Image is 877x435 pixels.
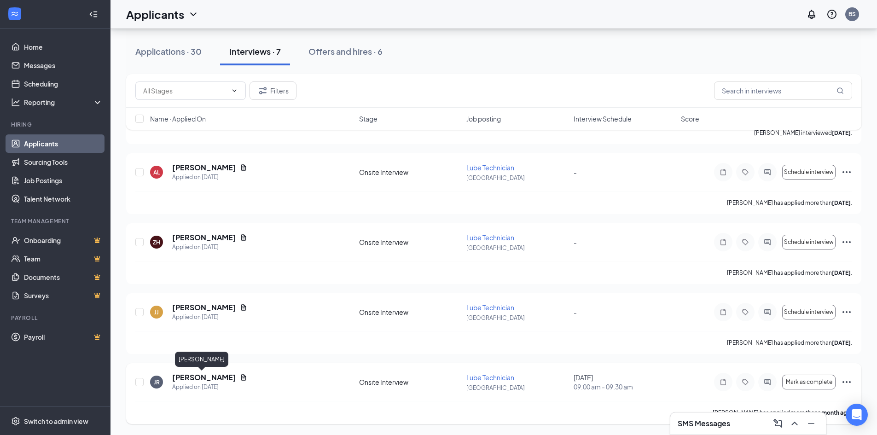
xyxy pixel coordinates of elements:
[832,199,851,206] b: [DATE]
[782,375,836,389] button: Mark as complete
[24,153,103,171] a: Sourcing Tools
[826,9,837,20] svg: QuestionInfo
[740,238,751,246] svg: Tag
[782,165,836,180] button: Schedule interview
[153,238,160,246] div: ZH
[714,81,852,100] input: Search in interviews
[24,286,103,305] a: SurveysCrown
[24,134,103,153] a: Applicants
[574,168,577,176] span: -
[24,190,103,208] a: Talent Network
[784,309,834,315] span: Schedule interview
[832,269,851,276] b: [DATE]
[143,86,227,96] input: All Stages
[841,237,852,248] svg: Ellipses
[806,418,817,429] svg: Minimize
[240,304,247,311] svg: Document
[10,9,19,18] svg: WorkstreamLogo
[359,114,378,123] span: Stage
[240,164,247,171] svg: Document
[466,163,514,172] span: Lube Technician
[229,46,281,57] div: Interviews · 7
[172,313,247,322] div: Applied on [DATE]
[718,238,729,246] svg: Note
[782,305,836,319] button: Schedule interview
[359,168,461,177] div: Onsite Interview
[24,231,103,249] a: OnboardingCrown
[11,417,20,426] svg: Settings
[832,339,851,346] b: [DATE]
[24,75,103,93] a: Scheduling
[787,416,802,431] button: ChevronUp
[172,173,247,182] div: Applied on [DATE]
[762,308,773,316] svg: ActiveChat
[89,10,98,19] svg: Collapse
[11,314,101,322] div: Payroll
[772,418,784,429] svg: ComposeMessage
[784,169,834,175] span: Schedule interview
[24,171,103,190] a: Job Postings
[359,238,461,247] div: Onsite Interview
[727,269,852,277] p: [PERSON_NAME] has applied more than .
[806,9,817,20] svg: Notifications
[172,302,236,313] h5: [PERSON_NAME]
[574,382,675,391] span: 09:00 am - 09:30 am
[841,307,852,318] svg: Ellipses
[24,268,103,286] a: DocumentsCrown
[11,121,101,128] div: Hiring
[154,308,159,316] div: JJ
[846,404,868,426] div: Open Intercom Messenger
[466,174,568,182] p: [GEOGRAPHIC_DATA]
[231,87,238,94] svg: ChevronDown
[771,416,785,431] button: ComposeMessage
[150,114,206,123] span: Name · Applied On
[740,378,751,386] svg: Tag
[24,38,103,56] a: Home
[466,373,514,382] span: Lube Technician
[466,303,514,312] span: Lube Technician
[574,308,577,316] span: -
[466,314,568,322] p: [GEOGRAPHIC_DATA]
[681,114,699,123] span: Score
[841,377,852,388] svg: Ellipses
[359,307,461,317] div: Onsite Interview
[718,308,729,316] svg: Note
[175,352,228,367] div: [PERSON_NAME]
[24,56,103,75] a: Messages
[678,418,730,429] h3: SMS Messages
[172,372,236,383] h5: [PERSON_NAME]
[172,243,247,252] div: Applied on [DATE]
[257,85,268,96] svg: Filter
[718,168,729,176] svg: Note
[836,87,844,94] svg: MagnifyingGlass
[153,168,160,176] div: AL
[804,416,819,431] button: Minimize
[466,244,568,252] p: [GEOGRAPHIC_DATA]
[718,378,729,386] svg: Note
[740,168,751,176] svg: Tag
[574,373,675,391] div: [DATE]
[762,378,773,386] svg: ActiveChat
[574,114,632,123] span: Interview Schedule
[188,9,199,20] svg: ChevronDown
[762,168,773,176] svg: ActiveChat
[240,374,247,381] svg: Document
[466,233,514,242] span: Lube Technician
[172,383,247,392] div: Applied on [DATE]
[11,98,20,107] svg: Analysis
[727,199,852,207] p: [PERSON_NAME] has applied more than .
[762,238,773,246] svg: ActiveChat
[24,98,103,107] div: Reporting
[24,417,88,426] div: Switch to admin view
[784,239,834,245] span: Schedule interview
[786,379,832,385] span: Mark as complete
[818,409,851,416] b: a month ago
[789,418,800,429] svg: ChevronUp
[782,235,836,249] button: Schedule interview
[727,339,852,347] p: [PERSON_NAME] has applied more than .
[466,114,501,123] span: Job posting
[466,384,568,392] p: [GEOGRAPHIC_DATA]
[172,232,236,243] h5: [PERSON_NAME]
[154,378,160,386] div: JR
[172,162,236,173] h5: [PERSON_NAME]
